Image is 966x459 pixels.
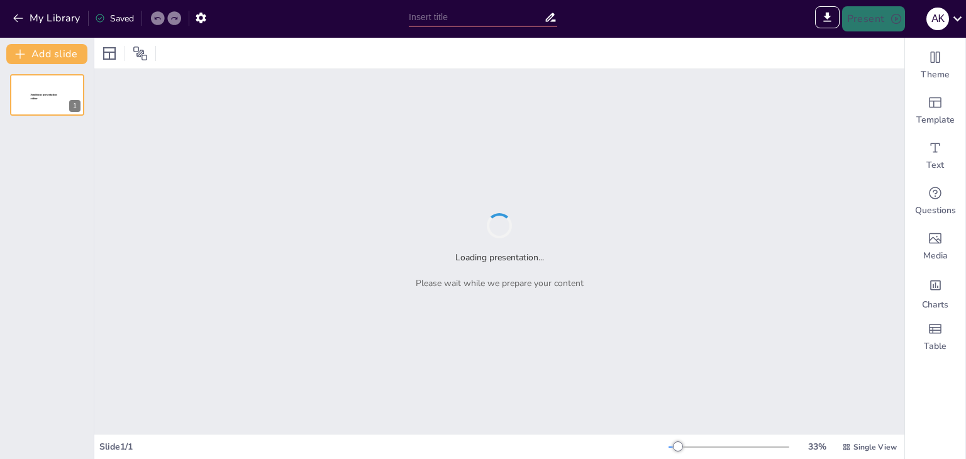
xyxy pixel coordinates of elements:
span: Sendsteps presentation editor [31,94,57,101]
button: Present [842,6,905,31]
span: Theme [921,69,950,81]
button: Add slide [6,44,87,64]
input: Insert title [409,8,544,26]
div: A K [926,8,949,30]
div: Saved [95,12,134,25]
span: Text [926,159,944,172]
div: Add images, graphics, shapes or video [905,224,965,269]
div: 1 [69,100,80,112]
p: Please wait while we prepare your content [416,277,584,290]
h2: Loading presentation... [455,251,544,264]
div: Add text boxes [905,133,965,179]
span: Charts [922,299,948,311]
span: Export to PowerPoint [815,6,840,31]
div: Add a table [905,314,965,360]
div: 33 % [802,440,832,453]
button: My Library [9,8,86,28]
span: Position [133,46,148,61]
span: Table [924,340,947,353]
span: Media [923,250,948,262]
div: Get real-time input from your audience [905,179,965,224]
div: Slide 1 / 1 [99,440,669,453]
div: 1 [10,74,84,116]
div: Change the overall theme [905,43,965,88]
span: Single View [853,441,897,453]
span: Template [916,114,955,126]
div: Add charts and graphs [905,269,965,314]
span: Questions [915,204,956,217]
div: Layout [99,43,119,64]
div: Add ready made slides [905,88,965,133]
button: A K [926,6,949,31]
